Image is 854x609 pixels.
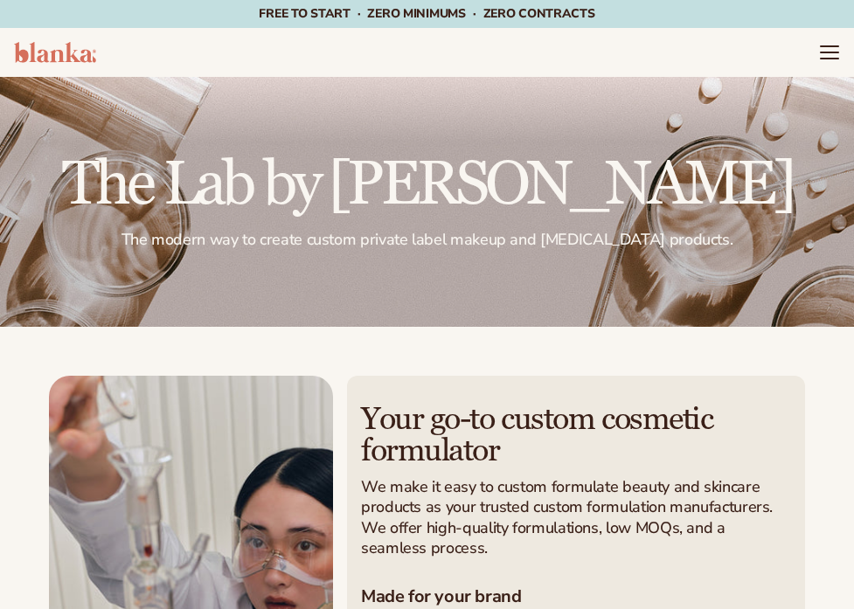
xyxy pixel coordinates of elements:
[361,477,791,559] p: We make it easy to custom formulate beauty and skincare products as your trusted custom formulati...
[14,42,96,63] img: logo
[49,155,805,216] h2: The Lab by [PERSON_NAME]
[361,404,791,467] h1: Your go-to custom cosmetic formulator
[361,587,791,606] h3: Made for your brand
[819,42,840,63] summary: Menu
[49,230,805,250] p: The modern way to create custom private label makeup and [MEDICAL_DATA] products.
[259,5,594,22] span: Free to start · ZERO minimums · ZERO contracts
